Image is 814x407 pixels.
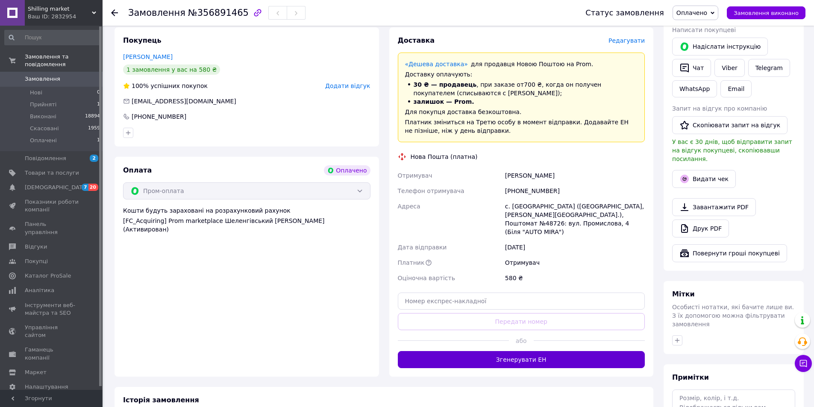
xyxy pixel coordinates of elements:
[30,101,56,108] span: Прийняті
[25,169,79,177] span: Товари та послуги
[720,80,752,97] button: Email
[25,75,60,83] span: Замовлення
[405,60,638,68] div: для продавця Новою Поштою на Prom.
[128,8,185,18] span: Замовлення
[123,64,220,75] div: 1 замовлення у вас на 580 ₴
[672,105,767,112] span: Запит на відгук про компанію
[414,81,477,88] span: 30 ₴ — продавець
[503,270,646,286] div: 580 ₴
[25,272,71,280] span: Каталог ProSale
[30,137,57,144] span: Оплачені
[748,59,790,77] a: Telegram
[405,80,638,97] li: , при заказе от 700 ₴ , когда он получен покупателем (списываются с [PERSON_NAME]);
[398,259,425,266] span: Платник
[123,396,199,404] span: Історія замовлення
[672,198,756,216] a: Завантажити PDF
[503,240,646,255] div: [DATE]
[30,89,42,97] span: Нові
[398,36,435,44] span: Доставка
[727,6,805,19] button: Замовлення виконано
[123,53,173,60] a: [PERSON_NAME]
[398,293,645,310] input: Номер експрес-накладної
[509,337,534,345] span: або
[132,98,236,105] span: [EMAIL_ADDRESS][DOMAIN_NAME]
[503,183,646,199] div: [PHONE_NUMBER]
[405,108,638,116] div: Для покупця доставка безкоштовна.
[672,38,768,56] button: Надіслати інструкцію
[88,125,100,132] span: 1959
[30,113,56,120] span: Виконані
[398,187,464,194] span: Телефон отримувача
[734,10,799,16] span: Замовлення виконано
[672,138,792,162] span: У вас є 30 днів, щоб відправити запит на відгук покупцеві, скопіювавши посилання.
[672,244,787,262] button: Повернути гроші покупцеві
[4,30,101,45] input: Пошук
[25,184,88,191] span: [DEMOGRAPHIC_DATA]
[123,166,152,174] span: Оплата
[405,70,638,79] div: Доставку оплачують:
[97,137,100,144] span: 1
[585,9,664,17] div: Статус замовлення
[325,82,370,89] span: Додати відгук
[676,9,707,16] span: Оплачено
[503,199,646,240] div: с. [GEOGRAPHIC_DATA] ([GEOGRAPHIC_DATA], [PERSON_NAME][GEOGRAPHIC_DATA].), Поштомат №48726: вул. ...
[28,5,92,13] span: Shilling market
[123,82,208,90] div: успішних покупок
[672,116,788,134] button: Скопіювати запит на відгук
[405,61,468,67] a: «Дешева доставка»
[25,346,79,361] span: Гаманець компанії
[398,203,420,210] span: Адреса
[131,112,187,121] div: [PHONE_NUMBER]
[408,152,480,161] div: Нова Пошта (платна)
[111,9,118,17] div: Повернутися назад
[25,258,48,265] span: Покупці
[25,302,79,317] span: Інструменти веб-майстра та SEO
[398,351,645,368] button: Згенерувати ЕН
[414,98,474,105] span: залишок — Prom.
[398,172,432,179] span: Отримувач
[123,36,162,44] span: Покупець
[324,165,370,176] div: Оплачено
[25,324,79,339] span: Управління сайтом
[97,89,100,97] span: 0
[90,155,98,162] span: 2
[25,243,47,251] span: Відгуки
[405,118,638,135] div: Платник зміниться на Третю особу в момент відправки. Додавайте ЕН не пізніше, ніж у день відправки.
[25,155,66,162] span: Повідомлення
[672,304,794,328] span: Особисті нотатки, які бачите лише ви. З їх допомогою можна фільтрувати замовлення
[25,383,68,391] span: Налаштування
[672,290,695,298] span: Мітки
[25,53,103,68] span: Замовлення та повідомлення
[608,37,645,44] span: Редагувати
[398,275,455,281] span: Оціночна вартість
[672,80,717,97] a: WhatsApp
[123,206,370,234] div: Кошти будуть зараховані на розрахунковий рахунок
[795,355,812,372] button: Чат з покупцем
[672,26,736,33] span: Написати покупцеві
[97,101,100,108] span: 1
[398,244,447,251] span: Дата відправки
[132,82,149,89] span: 100%
[188,8,249,18] span: №356891465
[672,59,711,77] button: Чат
[503,255,646,270] div: Отримувач
[672,373,709,381] span: Примітки
[25,369,47,376] span: Маркет
[30,125,59,132] span: Скасовані
[88,184,98,191] span: 20
[25,198,79,214] span: Показники роботи компанії
[672,170,736,188] button: Видати чек
[82,184,88,191] span: 7
[503,168,646,183] div: [PERSON_NAME]
[85,113,100,120] span: 18894
[714,59,744,77] a: Viber
[25,287,54,294] span: Аналітика
[672,220,729,237] a: Друк PDF
[28,13,103,20] div: Ваш ID: 2832954
[123,217,370,234] div: [FC_Acquiring] Prom marketplace Шеленгівський [PERSON_NAME] (Активирован)
[25,220,79,236] span: Панель управління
